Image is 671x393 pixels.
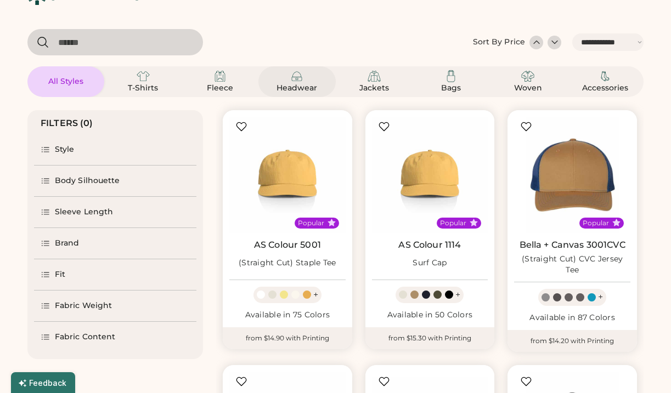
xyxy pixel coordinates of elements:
div: T-Shirts [119,83,168,94]
button: Popular Style [470,219,478,227]
img: Fleece Icon [213,70,227,83]
div: (Straight Cut) CVC Jersey Tee [514,254,630,276]
div: Woven [503,83,552,94]
div: Accessories [580,83,630,94]
img: Jackets Icon [368,70,381,83]
div: Sort By Price [473,37,525,48]
div: Popular [298,219,324,227]
div: All Styles [41,76,91,87]
img: AS Colour 5001 (Straight Cut) Staple Tee [229,117,346,233]
div: Available in 75 Colors [229,310,346,321]
img: Bags Icon [444,70,458,83]
img: BELLA + CANVAS 3001CVC (Straight Cut) CVC Jersey Tee [514,117,630,233]
div: Fleece [195,83,245,94]
div: from $14.90 with Printing [223,327,352,349]
div: Headwear [272,83,322,94]
a: AS Colour 5001 [254,240,321,250]
div: + [313,289,318,301]
div: Fabric Content [55,332,115,343]
div: Surf Cap [413,258,447,269]
div: + [598,291,603,303]
div: Available in 50 Colors [372,310,488,321]
div: Available in 87 Colors [514,312,630,323]
img: Accessories Icon [599,70,612,83]
div: Brand [55,238,80,249]
a: Bella + Canvas 3001CVC [520,240,625,250]
img: Woven Icon [521,70,534,83]
div: Bags [426,83,476,94]
div: from $14.20 with Printing [508,330,637,352]
div: from $15.30 with Printing [365,327,495,349]
div: Style [55,144,75,155]
img: T-Shirts Icon [137,70,150,83]
a: AS Colour 1114 [398,240,461,250]
div: Body Silhouette [55,175,120,186]
img: Headwear Icon [290,70,303,83]
button: Popular Style [612,219,621,227]
div: Jackets [349,83,399,94]
div: Popular [440,219,466,227]
div: (Straight Cut) Staple Tee [239,258,336,269]
div: Fit [55,269,65,280]
img: AS Colour 1114 Surf Cap [372,117,488,233]
div: Popular [583,219,609,227]
div: Fabric Weight [55,300,112,311]
div: Sleeve Length [55,207,113,218]
div: + [455,289,460,301]
button: Popular Style [328,219,336,227]
div: FILTERS (0) [41,117,93,130]
iframe: Front Chat [619,344,666,391]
